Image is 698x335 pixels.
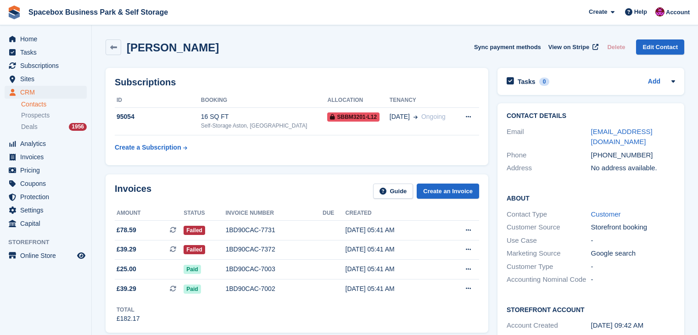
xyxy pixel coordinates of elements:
[117,264,136,274] span: £25.00
[115,93,201,108] th: ID
[346,264,441,274] div: [DATE] 05:41 AM
[323,206,346,221] th: Due
[507,235,591,246] div: Use Case
[591,210,621,218] a: Customer
[346,225,441,235] div: [DATE] 05:41 AM
[507,222,591,233] div: Customer Source
[226,206,323,221] th: Invoice number
[474,39,541,55] button: Sync payment methods
[390,93,456,108] th: Tenancy
[591,128,653,146] a: [EMAIL_ADDRESS][DOMAIN_NAME]
[539,78,550,86] div: 0
[591,274,676,285] div: -
[5,249,87,262] a: menu
[589,7,607,17] span: Create
[648,77,660,87] a: Add
[507,248,591,259] div: Marketing Source
[184,265,201,274] span: Paid
[327,112,380,122] span: SBBM3201-L12
[201,93,328,108] th: Booking
[184,285,201,294] span: Paid
[21,123,38,131] span: Deals
[20,86,75,99] span: CRM
[5,190,87,203] a: menu
[20,46,75,59] span: Tasks
[634,7,647,17] span: Help
[417,184,479,199] a: Create an Invoice
[20,33,75,45] span: Home
[117,245,136,254] span: £39.29
[7,6,21,19] img: stora-icon-8386f47178a22dfd0bd8f6a31ec36ba5ce8667c1dd55bd0f319d3a0aa187defe.svg
[127,41,219,54] h2: [PERSON_NAME]
[184,226,205,235] span: Failed
[20,177,75,190] span: Coupons
[21,111,87,120] a: Prospects
[591,248,676,259] div: Google search
[5,177,87,190] a: menu
[117,306,140,314] div: Total
[507,127,591,147] div: Email
[545,39,600,55] a: View on Stripe
[5,46,87,59] a: menu
[115,77,479,88] h2: Subscriptions
[20,151,75,163] span: Invoices
[591,163,676,173] div: No address available.
[507,150,591,161] div: Phone
[115,112,201,122] div: 95054
[346,284,441,294] div: [DATE] 05:41 AM
[21,100,87,109] a: Contacts
[5,86,87,99] a: menu
[346,206,441,221] th: Created
[507,193,675,202] h2: About
[591,222,676,233] div: Storefront booking
[5,151,87,163] a: menu
[21,122,87,132] a: Deals 1956
[666,8,690,17] span: Account
[507,305,675,314] h2: Storefront Account
[117,284,136,294] span: £39.29
[518,78,536,86] h2: Tasks
[5,164,87,177] a: menu
[507,163,591,173] div: Address
[226,264,323,274] div: 1BD90CAC-7003
[507,274,591,285] div: Accounting Nominal Code
[507,320,591,331] div: Account Created
[421,113,446,120] span: Ongoing
[5,204,87,217] a: menu
[591,150,676,161] div: [PHONE_NUMBER]
[115,143,181,152] div: Create a Subscription
[117,225,136,235] span: £78.59
[20,73,75,85] span: Sites
[117,314,140,324] div: £182.17
[20,204,75,217] span: Settings
[390,112,410,122] span: [DATE]
[226,245,323,254] div: 1BD90CAC-7372
[548,43,589,52] span: View on Stripe
[76,250,87,261] a: Preview store
[25,5,172,20] a: Spacebox Business Park & Self Storage
[507,112,675,120] h2: Contact Details
[20,249,75,262] span: Online Store
[591,235,676,246] div: -
[184,206,225,221] th: Status
[20,190,75,203] span: Protection
[507,262,591,272] div: Customer Type
[226,284,323,294] div: 1BD90CAC-7002
[591,262,676,272] div: -
[346,245,441,254] div: [DATE] 05:41 AM
[201,112,328,122] div: 16 SQ FT
[20,164,75,177] span: Pricing
[8,238,91,247] span: Storefront
[184,245,205,254] span: Failed
[5,73,87,85] a: menu
[226,225,323,235] div: 1BD90CAC-7731
[327,93,389,108] th: Allocation
[20,137,75,150] span: Analytics
[655,7,664,17] img: Shitika Balanath
[115,139,187,156] a: Create a Subscription
[5,217,87,230] a: menu
[69,123,87,131] div: 1956
[373,184,413,199] a: Guide
[636,39,684,55] a: Edit Contact
[591,320,676,331] div: [DATE] 09:42 AM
